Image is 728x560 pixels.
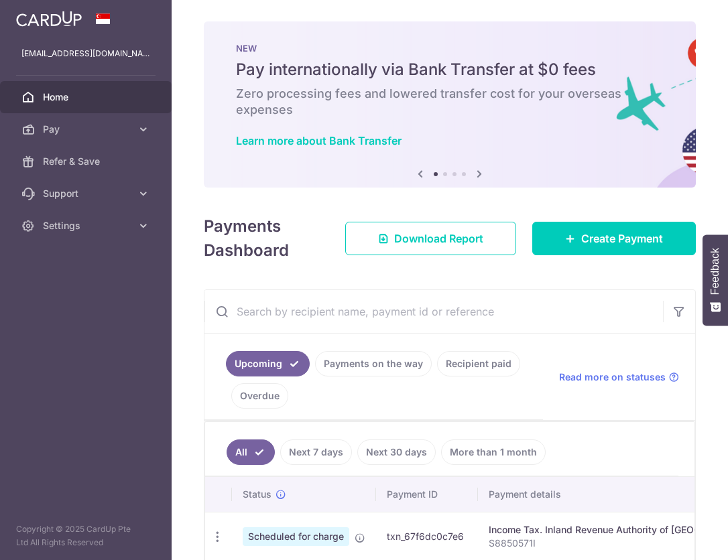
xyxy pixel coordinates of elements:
[204,21,696,188] img: Bank transfer banner
[231,383,288,409] a: Overdue
[357,439,436,465] a: Next 30 days
[532,222,696,255] a: Create Payment
[43,90,131,104] span: Home
[43,219,131,232] span: Settings
[204,290,663,333] input: Search by recipient name, payment id or reference
[43,155,131,168] span: Refer & Save
[376,477,478,512] th: Payment ID
[243,527,349,546] span: Scheduled for charge
[394,230,483,247] span: Download Report
[243,488,271,501] span: Status
[437,351,520,376] a: Recipient paid
[703,234,728,326] button: Feedback - Show survey
[43,187,131,200] span: Support
[709,248,721,295] span: Feedback
[227,439,275,465] a: All
[236,43,664,54] p: NEW
[441,439,546,465] a: More than 1 month
[43,123,131,136] span: Pay
[236,86,664,118] h6: Zero processing fees and lowered transfer cost for your overseas expenses
[236,59,664,80] h5: Pay internationally via Bank Transfer at $0 fees
[280,439,352,465] a: Next 7 days
[226,351,310,376] a: Upcoming
[559,370,666,384] span: Read more on statuses
[559,370,679,384] a: Read more on statuses
[204,214,321,263] h4: Payments Dashboard
[345,222,516,255] a: Download Report
[315,351,432,376] a: Payments on the way
[581,230,663,247] span: Create Payment
[21,47,150,60] p: [EMAIL_ADDRESS][DOMAIN_NAME]
[16,11,82,27] img: CardUp
[236,134,402,147] a: Learn more about Bank Transfer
